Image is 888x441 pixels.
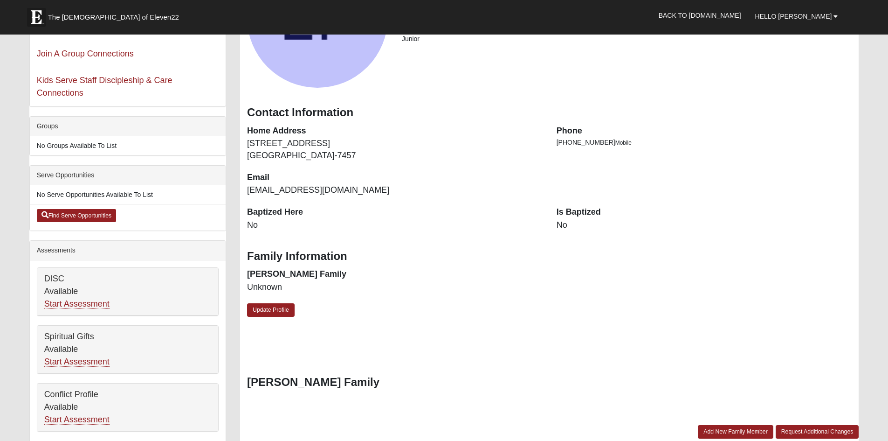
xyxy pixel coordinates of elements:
[247,250,852,263] h3: Family Information
[247,184,543,196] dd: [EMAIL_ADDRESS][DOMAIN_NAME]
[44,357,110,367] a: Start Assessment
[247,106,852,119] h3: Contact Information
[557,125,852,137] dt: Phone
[44,415,110,425] a: Start Assessment
[247,206,543,218] dt: Baptized Here
[247,303,295,317] a: Update Profile
[247,268,543,280] dt: [PERSON_NAME] Family
[37,384,218,431] div: Conflict Profile Available
[37,326,218,373] div: Spiritual Gifts Available
[48,13,179,22] span: The [DEMOGRAPHIC_DATA] of Eleven22
[776,425,859,439] a: Request Additional Changes
[247,219,543,231] dd: No
[30,136,226,155] li: No Groups Available To List
[247,172,543,184] dt: Email
[557,219,852,231] dd: No
[37,76,172,98] a: Kids Serve Staff Discipleship & Care Connections
[30,166,226,185] div: Serve Opportunities
[557,138,852,147] li: [PHONE_NUMBER]
[402,34,852,44] li: Junior
[44,299,110,309] a: Start Assessment
[615,140,632,146] span: Mobile
[37,49,134,58] a: Join A Group Connections
[247,125,543,137] dt: Home Address
[247,281,543,294] dd: Unknown
[30,117,226,136] div: Groups
[755,13,832,20] span: Hello [PERSON_NAME]
[247,138,543,161] dd: [STREET_ADDRESS] [GEOGRAPHIC_DATA]-7457
[247,376,852,389] h3: [PERSON_NAME] Family
[22,3,209,27] a: The [DEMOGRAPHIC_DATA] of Eleven22
[30,185,226,204] li: No Serve Opportunities Available To List
[748,5,845,28] a: Hello [PERSON_NAME]
[652,4,748,27] a: Back to [DOMAIN_NAME]
[698,425,773,439] a: Add New Family Member
[37,268,218,315] div: DISC Available
[30,241,226,260] div: Assessments
[27,8,46,27] img: Eleven22 logo
[37,209,117,222] a: Find Serve Opportunities
[557,206,852,218] dt: Is Baptized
